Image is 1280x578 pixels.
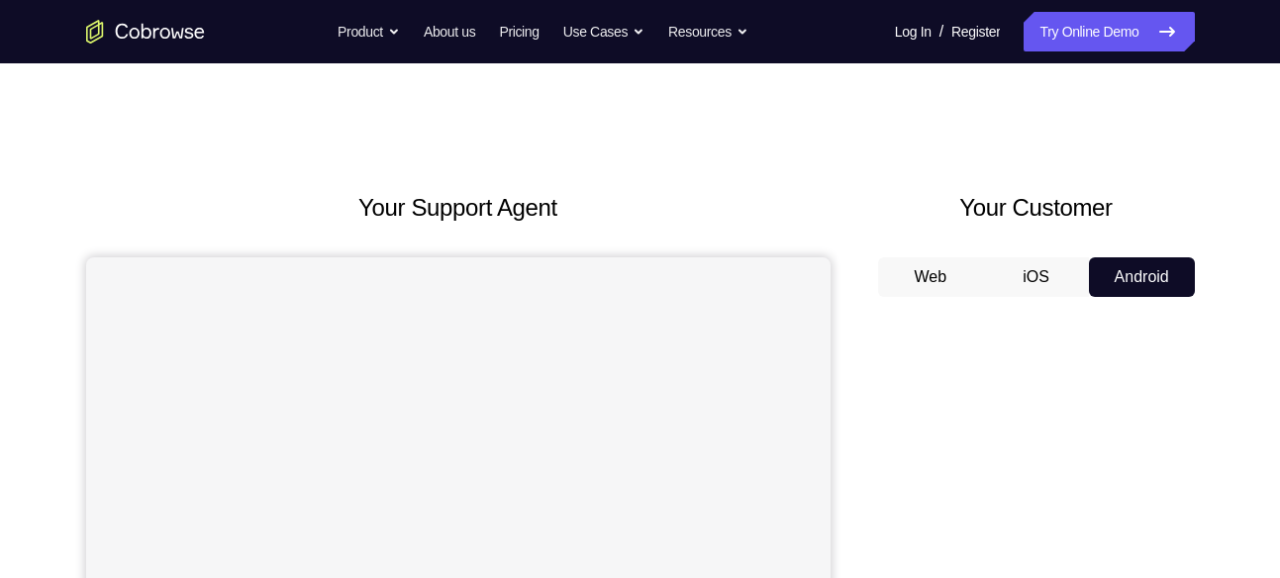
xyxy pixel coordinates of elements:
a: Register [951,12,1000,51]
button: Product [338,12,400,51]
button: Resources [668,12,748,51]
a: Go to the home page [86,20,205,44]
button: Use Cases [563,12,644,51]
button: Web [878,257,984,297]
a: About us [424,12,475,51]
button: iOS [983,257,1089,297]
button: Android [1089,257,1195,297]
span: / [939,20,943,44]
h2: Your Customer [878,190,1195,226]
a: Pricing [499,12,539,51]
h2: Your Support Agent [86,190,831,226]
a: Try Online Demo [1024,12,1194,51]
a: Log In [895,12,932,51]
